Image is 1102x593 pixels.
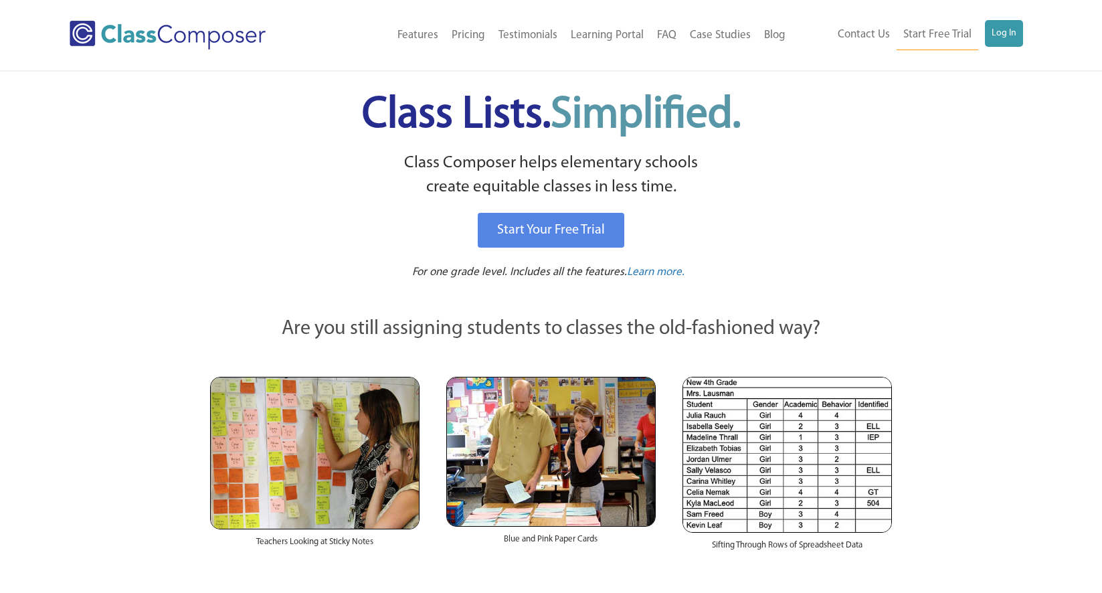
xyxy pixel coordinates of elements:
a: FAQ [650,21,683,50]
a: Learn more. [627,264,684,281]
span: Simplified. [551,94,741,137]
img: Blue and Pink Paper Cards [446,377,656,526]
div: Sifting Through Rows of Spreadsheet Data [682,533,892,565]
div: Blue and Pink Paper Cards [446,527,656,559]
img: Class Composer [70,21,266,50]
a: Log In [985,20,1023,47]
nav: Header Menu [320,21,792,50]
a: Blog [757,21,792,50]
a: Contact Us [831,20,897,50]
a: Learning Portal [564,21,650,50]
a: Case Studies [683,21,757,50]
span: Start Your Free Trial [497,224,605,237]
a: Features [391,21,445,50]
div: Teachers Looking at Sticky Notes [210,529,420,562]
a: Start Free Trial [897,20,978,50]
p: Are you still assigning students to classes the old-fashioned way? [210,315,893,344]
img: Spreadsheets [682,377,892,533]
p: Class Composer helps elementary schools create equitable classes in less time. [208,151,895,200]
span: Class Lists. [362,94,741,137]
img: Teachers Looking at Sticky Notes [210,377,420,529]
nav: Header Menu [792,20,1023,50]
span: For one grade level. Includes all the features. [412,266,627,278]
a: Start Your Free Trial [478,213,624,248]
a: Testimonials [492,21,564,50]
a: Pricing [445,21,492,50]
span: Learn more. [627,266,684,278]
